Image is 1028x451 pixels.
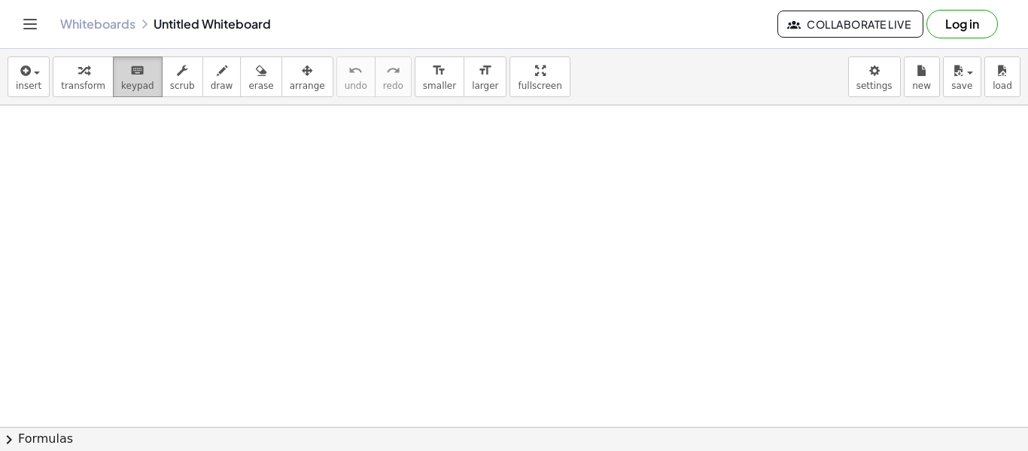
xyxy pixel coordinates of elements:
[61,81,105,91] span: transform
[464,56,506,97] button: format_sizelarger
[16,81,41,91] span: insert
[8,56,50,97] button: insert
[113,56,163,97] button: keyboardkeypad
[509,56,570,97] button: fullscreen
[912,81,931,91] span: new
[472,81,498,91] span: larger
[248,81,273,91] span: erase
[926,10,998,38] button: Log in
[18,12,42,36] button: Toggle navigation
[432,62,446,80] i: format_size
[121,81,154,91] span: keypad
[993,81,1012,91] span: load
[375,56,412,97] button: redoredo
[281,56,333,97] button: arrange
[383,81,403,91] span: redo
[290,81,325,91] span: arrange
[984,56,1020,97] button: load
[848,56,901,97] button: settings
[240,56,281,97] button: erase
[790,17,911,31] span: Collaborate Live
[478,62,492,80] i: format_size
[904,56,940,97] button: new
[518,81,561,91] span: fullscreen
[211,81,233,91] span: draw
[777,11,923,38] button: Collaborate Live
[130,62,144,80] i: keyboard
[423,81,456,91] span: smaller
[170,81,195,91] span: scrub
[162,56,203,97] button: scrub
[415,56,464,97] button: format_sizesmaller
[53,56,114,97] button: transform
[202,56,242,97] button: draw
[345,81,367,91] span: undo
[386,62,400,80] i: redo
[951,81,972,91] span: save
[348,62,363,80] i: undo
[856,81,893,91] span: settings
[60,17,135,32] a: Whiteboards
[943,56,981,97] button: save
[336,56,376,97] button: undoundo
